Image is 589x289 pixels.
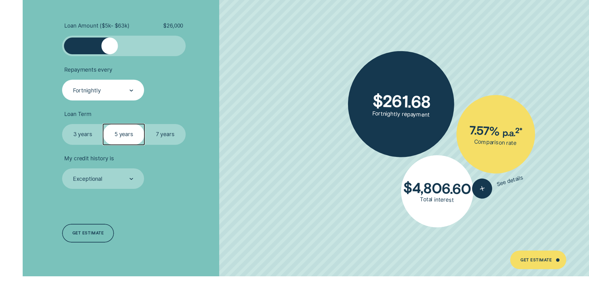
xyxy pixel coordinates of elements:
[64,155,114,162] span: My credit history is
[62,224,114,242] a: Get estimate
[64,22,129,29] span: Loan Amount ( $5k - $63k )
[144,124,186,144] label: 7 years
[73,176,102,182] div: Exceptional
[103,124,144,144] label: 5 years
[73,87,101,94] div: Fortnightly
[163,22,183,29] span: $ 26,000
[496,174,524,188] span: See details
[62,124,103,144] label: 3 years
[64,111,91,118] span: Loan Term
[510,251,566,269] a: Get Estimate
[64,66,112,73] span: Repayments every
[470,168,526,201] button: See details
